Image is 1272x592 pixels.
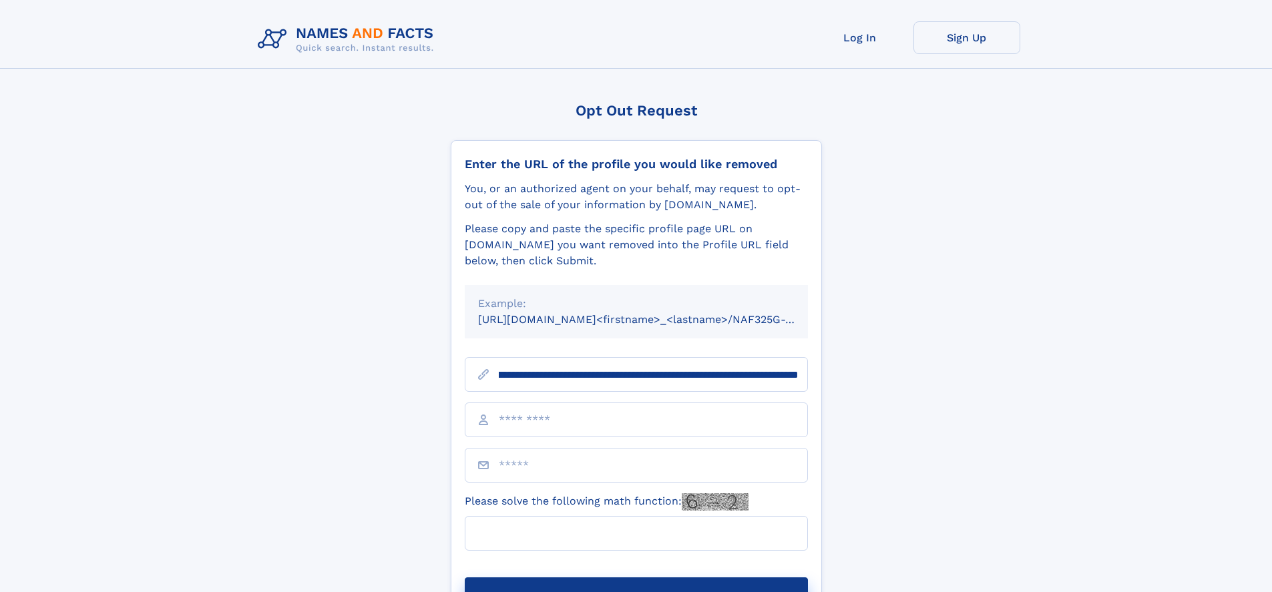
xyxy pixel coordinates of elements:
[478,296,795,312] div: Example:
[252,21,445,57] img: Logo Names and Facts
[465,493,749,511] label: Please solve the following math function:
[807,21,913,54] a: Log In
[465,157,808,172] div: Enter the URL of the profile you would like removed
[465,221,808,269] div: Please copy and paste the specific profile page URL on [DOMAIN_NAME] you want removed into the Pr...
[465,181,808,213] div: You, or an authorized agent on your behalf, may request to opt-out of the sale of your informatio...
[478,313,833,326] small: [URL][DOMAIN_NAME]<firstname>_<lastname>/NAF325G-xxxxxxxx
[451,102,822,119] div: Opt Out Request
[913,21,1020,54] a: Sign Up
